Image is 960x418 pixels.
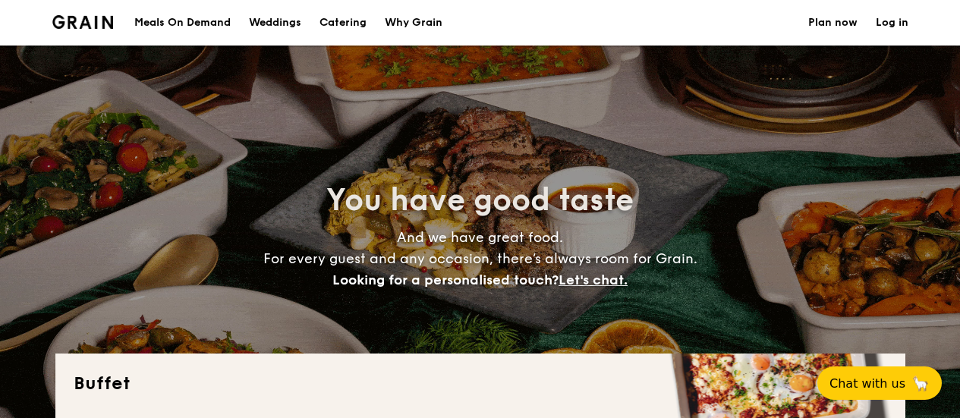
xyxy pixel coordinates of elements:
[911,375,930,392] span: 🦙
[52,15,114,29] a: Logotype
[326,182,634,218] span: You have good taste
[817,366,942,400] button: Chat with us🦙
[52,15,114,29] img: Grain
[263,229,697,288] span: And we have great food. For every guest and any occasion, there’s always room for Grain.
[332,272,559,288] span: Looking for a personalised touch?
[559,272,628,288] span: Let's chat.
[74,372,887,396] h2: Buffet
[829,376,905,391] span: Chat with us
